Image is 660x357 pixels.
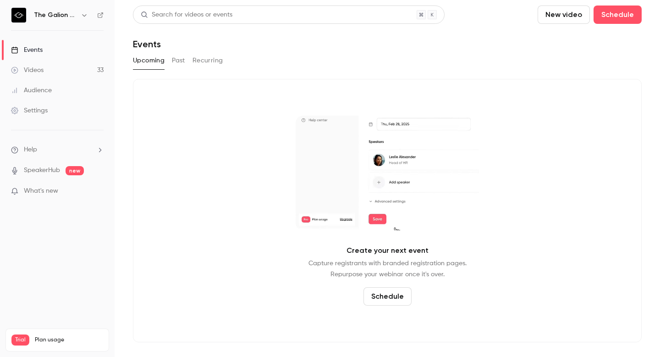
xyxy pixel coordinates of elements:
[24,186,58,196] span: What's new
[11,335,29,346] span: Trial
[172,53,185,68] button: Past
[133,39,161,50] h1: Events
[11,66,44,75] div: Videos
[11,45,43,55] div: Events
[11,106,48,115] div: Settings
[11,86,52,95] div: Audience
[66,166,84,175] span: new
[11,8,26,22] img: The Galion Project
[192,53,223,68] button: Recurring
[363,287,412,306] button: Schedule
[346,245,429,256] p: Create your next event
[308,258,467,280] p: Capture registrants with branded registration pages. Repurpose your webinar once it's over.
[35,336,103,344] span: Plan usage
[24,166,60,175] a: SpeakerHub
[133,53,165,68] button: Upcoming
[594,6,642,24] button: Schedule
[141,10,232,20] div: Search for videos or events
[34,11,77,20] h6: The Galion Project
[538,6,590,24] button: New video
[93,187,104,195] iframe: Noticeable Trigger
[11,145,104,155] li: help-dropdown-opener
[24,145,37,155] span: Help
